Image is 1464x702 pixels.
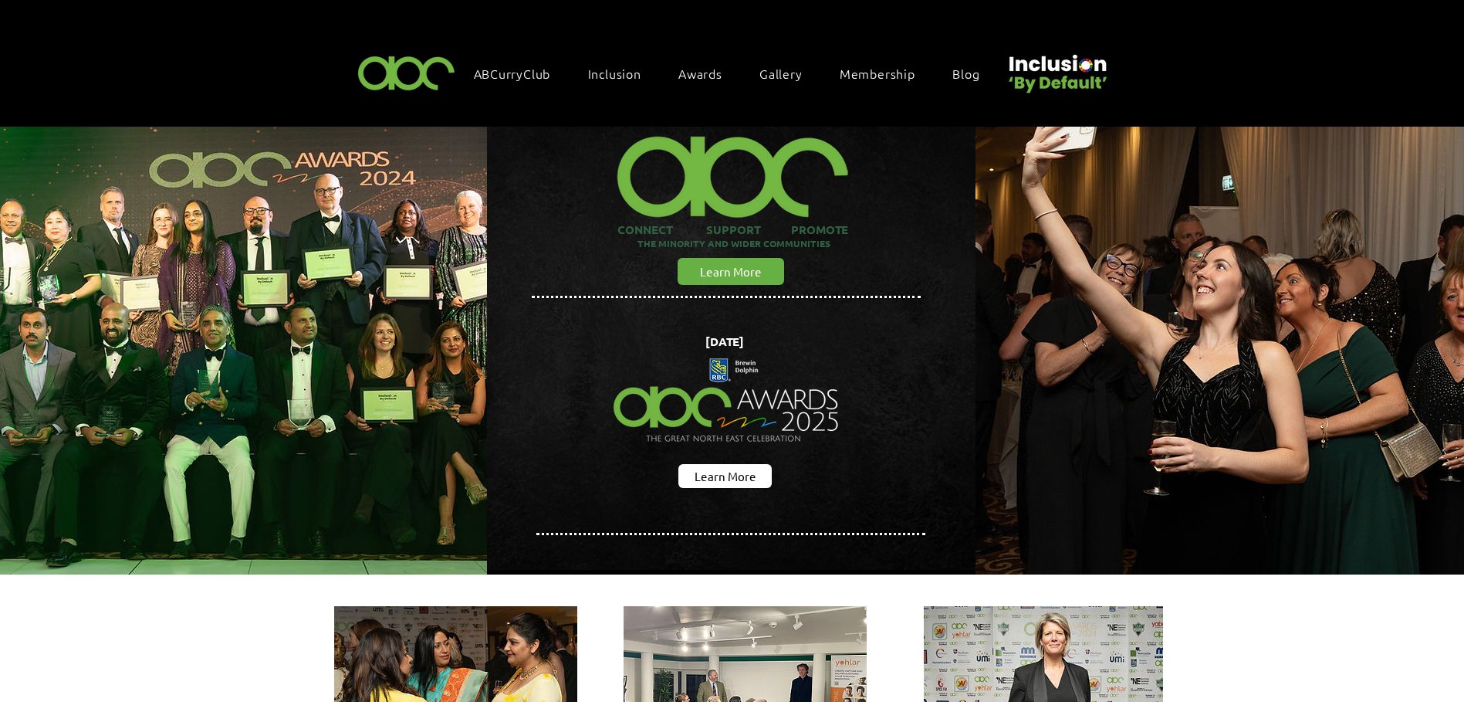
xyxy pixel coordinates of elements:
[600,330,854,472] img: Northern Insights Double Pager Apr 2025.png
[945,57,1002,90] a: Blog
[353,49,460,95] img: ABC-Logo-Blank-Background-01-01-2.png
[588,65,641,82] span: Inclusion
[700,263,762,280] span: Learn More
[617,222,848,237] span: CONNECT SUPPORT PROMOTE
[705,334,744,349] span: [DATE]
[678,464,772,488] a: Learn More
[466,57,574,90] a: ABCurryClub
[1003,42,1110,95] img: Untitled design (22).png
[695,468,756,484] span: Learn More
[637,237,830,249] span: THE MINORITY AND WIDER COMMUNITIES
[678,65,722,82] span: Awards
[759,65,803,82] span: Gallery
[609,117,856,222] img: ABC-Logo-Blank-Background-01-01-2_edited.png
[671,57,746,90] div: Awards
[840,65,915,82] span: Membership
[678,258,784,285] a: Learn More
[474,65,551,82] span: ABCurryClub
[466,57,1003,90] nav: Site
[952,65,979,82] span: Blog
[752,57,826,90] a: Gallery
[832,57,938,90] a: Membership
[487,127,975,570] img: abc background hero black.png
[580,57,664,90] div: Inclusion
